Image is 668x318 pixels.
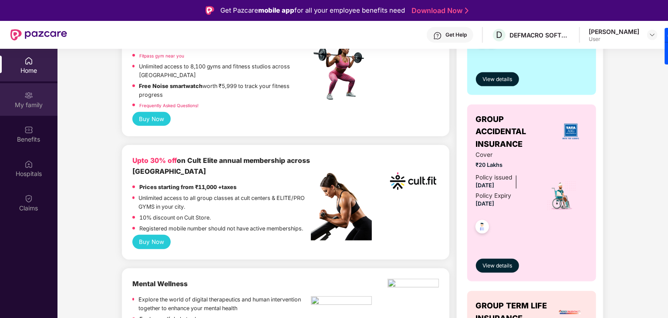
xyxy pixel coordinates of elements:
a: Frequently Asked Questions! [139,103,199,108]
b: on Cult Elite annual membership across [GEOGRAPHIC_DATA] [132,156,310,176]
button: View details [476,72,519,86]
a: Download Now [412,6,466,15]
strong: Prices starting from ₹11,000 +taxes [139,184,236,190]
img: icon [547,181,577,211]
img: insurerLogo [559,120,583,143]
b: Mental Wellness [132,280,188,288]
img: Editable_Primary%20Logo%20_%20~1-3@4x.png [388,279,439,290]
img: svg+xml;base64,PHN2ZyB4bWxucz0iaHR0cDovL3d3dy53My5vcmcvMjAwMC9zdmciIHdpZHRoPSI0OC45NDMiIGhlaWdodD... [472,217,493,239]
span: View details [482,262,512,270]
p: Unlimited access to 8,100 gyms and fitness studios across [GEOGRAPHIC_DATA] [139,62,311,80]
img: opd-02.png [311,296,372,308]
img: svg+xml;base64,PHN2ZyBpZD0iQmVuZWZpdHMiIHhtbG5zPSJodHRwOi8vd3d3LnczLm9yZy8yMDAwL3N2ZyIgd2lkdGg9Ij... [24,125,33,134]
div: Policy issued [476,173,513,182]
div: DEFMACRO SOFTWARE PRIVATE LIMITED [509,31,570,39]
p: worth ₹5,999 to track your fitness progress [139,82,311,99]
div: [PERSON_NAME] [589,27,639,36]
button: View details [476,259,519,273]
button: Buy Now [132,112,171,126]
img: svg+xml;base64,PHN2ZyBpZD0iSG9tZSIgeG1sbnM9Imh0dHA6Ly93d3cudzMub3JnLzIwMDAvc3ZnIiB3aWR0aD0iMjAiIG... [24,57,33,65]
strong: mobile app [258,6,294,14]
img: pc2.png [311,173,372,240]
b: Upto 30% off [132,156,177,165]
p: Explore the world of digital therapeutics and human intervention together to enhance your mental ... [138,295,311,313]
img: svg+xml;base64,PHN2ZyBpZD0iRHJvcGRvd24tMzJ4MzIiIHhtbG5zPSJodHRwOi8vd3d3LnczLm9yZy8yMDAwL3N2ZyIgd2... [649,31,656,38]
span: [DATE] [476,200,495,207]
img: Stroke [465,6,469,15]
p: Registered mobile number should not have active memberships. [139,224,303,233]
span: ₹20 Lakhs [476,161,536,169]
div: User [589,36,639,43]
img: svg+xml;base64,PHN2ZyB3aWR0aD0iMjAiIGhlaWdodD0iMjAiIHZpZXdCb3g9IjAgMCAyMCAyMCIgZmlsbD0ibm9uZSIgeG... [24,91,33,100]
strong: Free Noise smartwatch [139,83,203,89]
span: D [496,30,503,40]
img: Logo [206,6,214,15]
img: svg+xml;base64,PHN2ZyBpZD0iSGVscC0zMngzMiIgeG1sbnM9Imh0dHA6Ly93d3cudzMub3JnLzIwMDAvc3ZnIiB3aWR0aD... [433,31,442,40]
img: svg+xml;base64,PHN2ZyBpZD0iQ2xhaW0iIHhtbG5zPSJodHRwOi8vd3d3LnczLm9yZy8yMDAwL3N2ZyIgd2lkdGg9IjIwIi... [24,194,33,203]
img: fpp.png [311,41,372,102]
span: Cover [476,150,536,159]
img: cult.png [388,156,439,206]
div: Get Help [445,31,467,38]
div: Policy Expiry [476,191,512,200]
img: svg+xml;base64,PHN2ZyBpZD0iSG9zcGl0YWxzIiB4bWxucz0iaHR0cDovL3d3dy53My5vcmcvMjAwMC9zdmciIHdpZHRoPS... [24,160,33,169]
span: GROUP ACCIDENTAL INSURANCE [476,113,554,150]
p: 10% discount on Cult Store. [139,213,211,222]
span: [DATE] [476,182,495,189]
p: Unlimited access to all group classes at cult centers & ELITE/PRO GYMS in your city. [139,194,311,211]
a: Fitpass gym near you [139,53,184,58]
div: Get Pazcare for all your employee benefits need [220,5,405,16]
button: Buy Now [132,235,171,249]
span: View details [482,75,512,84]
img: New Pazcare Logo [10,29,67,41]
